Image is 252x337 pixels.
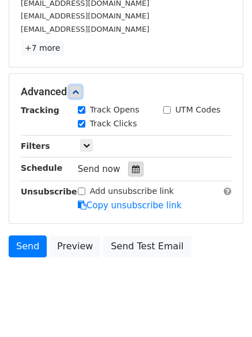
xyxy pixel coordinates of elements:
[50,235,100,257] a: Preview
[9,235,47,257] a: Send
[90,185,174,197] label: Add unsubscribe link
[21,187,77,196] strong: Unsubscribe
[21,85,231,98] h5: Advanced
[21,106,59,115] strong: Tracking
[175,104,220,116] label: UTM Codes
[21,141,50,151] strong: Filters
[21,41,64,55] a: +7 more
[194,282,252,337] iframe: Chat Widget
[78,164,121,174] span: Send now
[90,118,137,130] label: Track Clicks
[21,163,62,173] strong: Schedule
[78,200,182,211] a: Copy unsubscribe link
[90,104,140,116] label: Track Opens
[21,25,149,33] small: [EMAIL_ADDRESS][DOMAIN_NAME]
[103,235,191,257] a: Send Test Email
[21,12,149,20] small: [EMAIL_ADDRESS][DOMAIN_NAME]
